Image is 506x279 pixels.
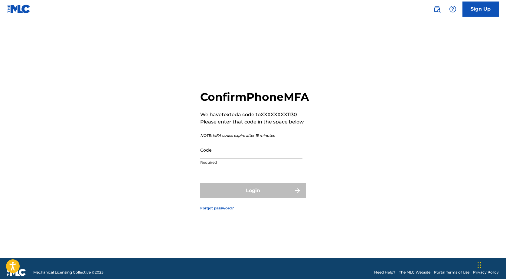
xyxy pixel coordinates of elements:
img: help [449,5,456,13]
a: Sign Up [462,2,499,17]
div: Help [447,3,459,15]
a: Forgot password? [200,205,234,211]
h2: Confirm Phone MFA [200,90,309,104]
img: search [433,5,441,13]
span: Mechanical Licensing Collective © 2025 [33,270,103,275]
a: Need Help? [374,270,395,275]
a: Portal Terms of Use [434,270,469,275]
p: Please enter that code in the space below [200,118,309,126]
img: logo [7,269,26,276]
img: MLC Logo [7,5,31,13]
p: Required [200,160,302,165]
a: Privacy Policy [473,270,499,275]
a: Public Search [431,3,443,15]
p: We have texted a code to XXXXXXXX1130 [200,111,309,118]
div: Drag [478,256,481,274]
iframe: Chat Widget [476,250,506,279]
a: The MLC Website [399,270,430,275]
p: NOTE: MFA codes expire after 15 minutes [200,133,309,138]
